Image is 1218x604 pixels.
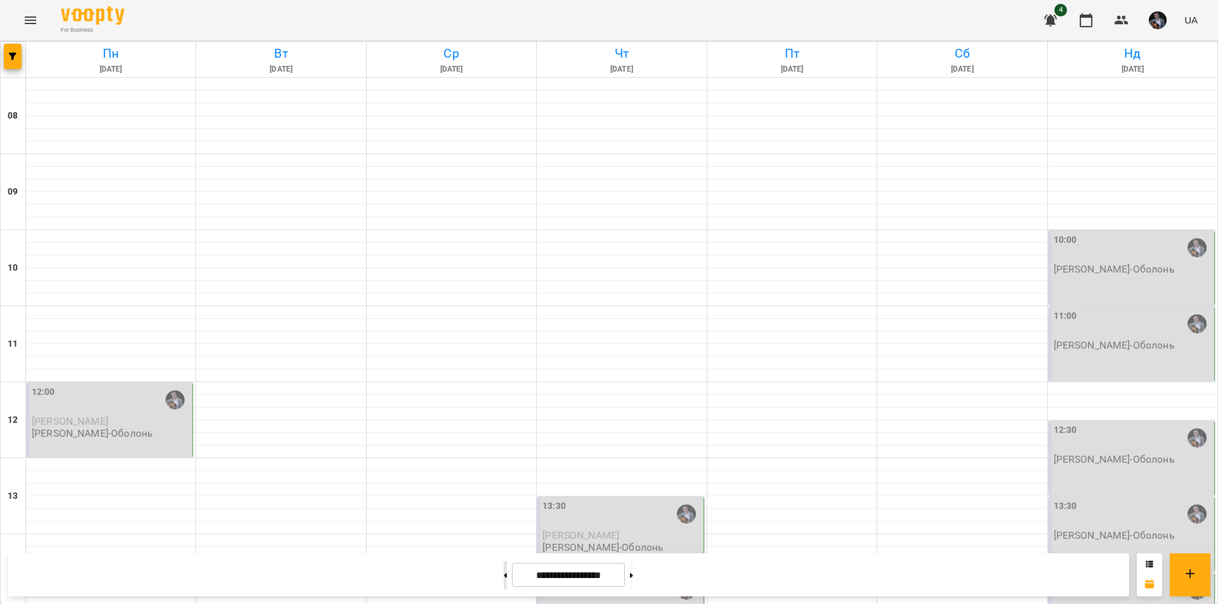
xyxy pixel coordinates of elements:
[1050,63,1215,75] h6: [DATE]
[1054,264,1175,274] p: [PERSON_NAME]-Оболонь
[198,44,363,63] h6: Вт
[1188,314,1207,333] img: Олексій КОЧЕТОВ
[8,489,18,503] h6: 13
[15,5,46,35] button: Menu
[8,185,18,199] h6: 09
[1050,44,1215,63] h6: Нд
[198,63,363,75] h6: [DATE]
[1054,309,1077,323] label: 11:00
[1054,530,1175,541] p: [PERSON_NAME]-Оболонь
[879,63,1045,75] h6: [DATE]
[1188,504,1207,524] img: Олексій КОЧЕТОВ
[166,390,185,409] img: Олексій КОЧЕТОВ
[32,415,108,427] span: [PERSON_NAME]
[1188,428,1207,447] img: Олексій КОЧЕТОВ
[539,63,704,75] h6: [DATE]
[61,6,124,25] img: Voopty Logo
[1149,11,1167,29] img: d409717b2cc07cfe90b90e756120502c.jpg
[542,499,566,513] label: 13:30
[1184,13,1198,27] span: UA
[539,44,704,63] h6: Чт
[1188,238,1207,257] img: Олексій КОЧЕТОВ
[8,337,18,351] h6: 11
[1054,423,1077,437] label: 12:30
[1054,454,1175,465] p: [PERSON_NAME]-Оболонь
[8,109,18,123] h6: 08
[8,413,18,427] h6: 12
[677,504,696,524] img: Олексій КОЧЕТОВ
[28,63,193,75] h6: [DATE]
[32,428,153,439] p: [PERSON_NAME]-Оболонь
[709,63,875,75] h6: [DATE]
[369,63,534,75] h6: [DATE]
[1054,4,1067,16] span: 4
[1054,233,1077,247] label: 10:00
[709,44,875,63] h6: Пт
[879,44,1045,63] h6: Сб
[369,44,534,63] h6: Ср
[542,529,619,541] span: [PERSON_NAME]
[1179,8,1203,32] button: UA
[1054,499,1077,513] label: 13:30
[1054,340,1175,350] p: [PERSON_NAME]-Оболонь
[61,26,124,34] span: For Business
[542,542,664,553] p: [PERSON_NAME]-Оболонь
[32,385,55,399] label: 12:00
[8,261,18,275] h6: 10
[28,44,193,63] h6: Пн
